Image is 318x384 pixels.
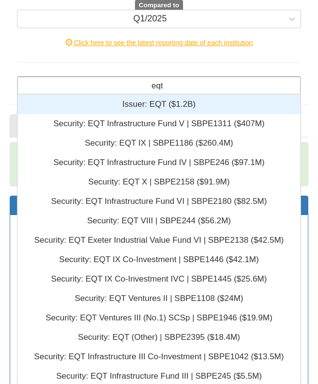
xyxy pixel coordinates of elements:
div: Click here to see the latest reporting date of each institution [10,38,308,48]
div: Q1/2025 [133,14,167,24]
div: Security: ‎EQT Infrastructure Fund IV | SBPE246 ‎($97.1M)‏ [17,153,301,172]
a: Category Breakdown [10,115,114,138]
div: Security: ‎EQT IX Co-Investment | SBPE1446 ‎($42.1M)‏ [17,250,301,269]
div: Security: ‎EQT Ventures III (No.1) SCSp | SBPE1946 ‎($19.9M)‏ [17,308,301,328]
div: Security: ‎EQT X | SBPE2158 ‎($91.9M)‏ [17,172,301,192]
div: Security: ‎EQT Infrastructure Fund V | SBPE1311 ‎($407M)‏ [17,114,301,134]
div: Security: ‎EQT IX Co-Investment IVC | SBPE1445 ‎($25.6M)‏ [17,269,301,289]
div: Security: ‎EQT VIII | SBPE244 ‎($56.2M)‏ [17,211,301,231]
div: Security: ‎EQT Ventures II | SBPE1108 ‎($24M)‏ [17,289,301,308]
div: Issuer: ‎EQT ‎($1.2B)‏ [17,95,301,114]
div: Security: ‎EQT (Other) | SBPE2395 ‎($18.4M)‏ [17,328,301,347]
div: Security: ‎EQT IX | SBPE1186 ‎($260.4M)‏ [17,134,301,153]
div: Security: ‎EQT Exeter Industrial Value Fund VI | SBPE2138 ‎($42.5M)‏ [17,231,301,250]
div: Security: ‎EQT Infrastructure Fund VI | SBPE2180 ‎($82.5M)‏ [17,192,301,211]
div: Security: ‎EQT Infrastructure III Co-Investment | SBPE1042 ‎($13.5M)‏ [17,347,301,367]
